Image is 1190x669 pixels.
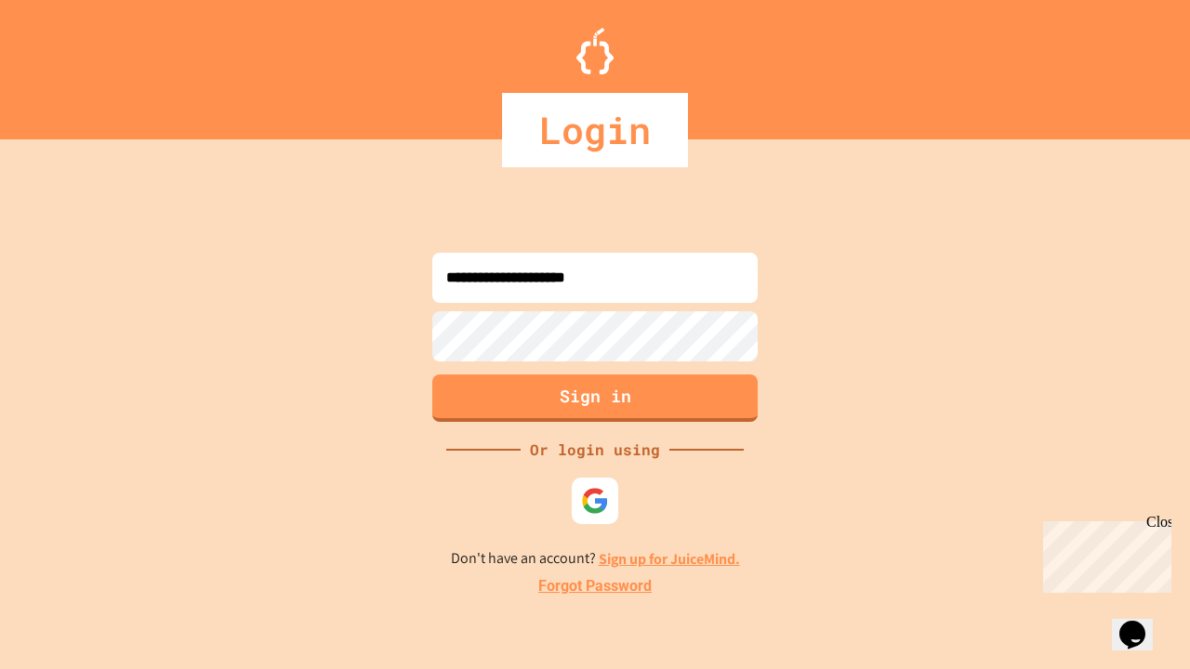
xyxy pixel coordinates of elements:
button: Sign in [432,374,758,422]
iframe: chat widget [1036,514,1171,593]
div: Chat with us now!Close [7,7,128,118]
div: Login [502,93,688,167]
p: Don't have an account? [451,547,740,571]
iframe: chat widget [1112,595,1171,650]
a: Sign up for JuiceMind. [599,549,740,569]
img: google-icon.svg [581,487,609,515]
a: Forgot Password [538,575,652,597]
div: Or login using [521,439,669,461]
img: Logo.svg [576,28,614,74]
